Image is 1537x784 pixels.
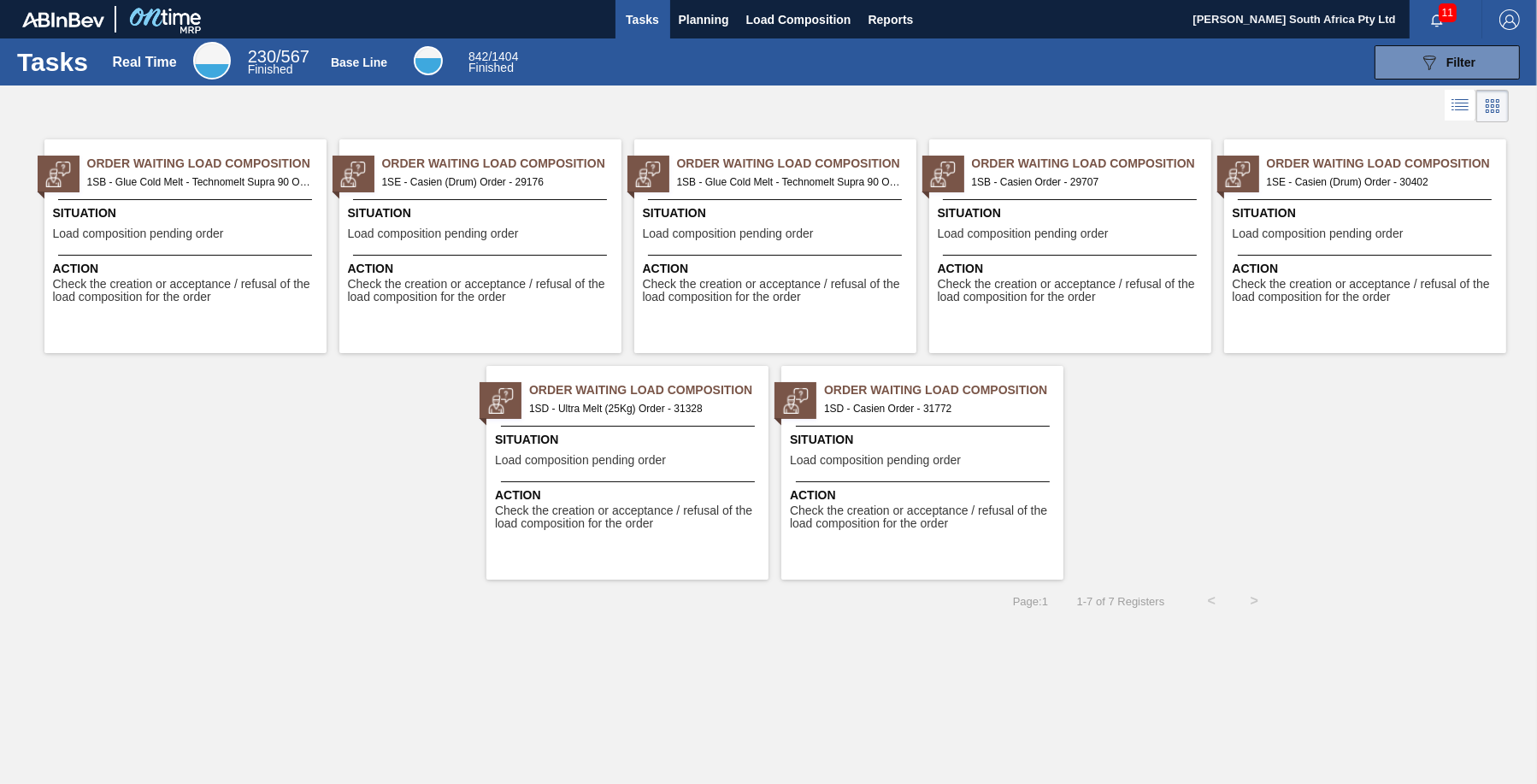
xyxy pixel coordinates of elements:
div: Base Line [414,46,443,75]
span: Check the creation or acceptance / refusal of the load composition for the order [790,504,1059,531]
span: 1SD - Casien Order - 31772 [824,399,1050,418]
span: Check the creation or acceptance / refusal of the load composition for the order [348,278,617,304]
span: Load composition pending order [53,227,224,240]
img: Logout [1499,9,1520,30]
span: Finished [248,62,293,76]
span: Order Waiting Load Composition [824,381,1063,399]
span: Situation [53,204,322,222]
span: Action [1233,260,1502,278]
span: Check the creation or acceptance / refusal of the load composition for the order [495,504,764,531]
span: Reports [869,9,914,30]
span: Order Waiting Load Composition [1267,155,1506,173]
span: Check the creation or acceptance / refusal of the load composition for the order [938,278,1207,304]
span: Order Waiting Load Composition [677,155,916,173]
span: Load composition pending order [348,227,519,240]
span: Situation [1233,204,1502,222]
span: Check the creation or acceptance / refusal of the load composition for the order [643,278,912,304]
span: Check the creation or acceptance / refusal of the load composition for the order [1233,278,1502,304]
span: Load Composition [746,9,851,30]
span: Action [643,260,912,278]
button: Filter [1375,45,1520,80]
img: status [45,162,71,187]
span: Filter [1446,56,1475,69]
span: Tasks [624,9,662,30]
img: status [340,162,366,187]
span: 1SE - Casien (Drum) Order - 30402 [1267,173,1493,192]
span: 1SD - Ultra Melt (25Kg) Order - 31328 [529,399,755,418]
span: Order Waiting Load Composition [87,155,327,173]
img: status [783,388,809,414]
span: Load composition pending order [495,454,666,467]
div: Real Time [193,42,231,80]
span: Order Waiting Load Composition [529,381,768,399]
h1: Tasks [17,52,91,72]
span: Situation [938,204,1207,222]
span: Order Waiting Load Composition [972,155,1211,173]
img: status [488,388,514,414]
span: Action [53,260,322,278]
div: Base Line [468,51,518,74]
span: / 567 [248,47,309,66]
span: Action [495,486,764,504]
img: status [930,162,956,187]
span: / 1404 [468,50,518,63]
span: Page : 1 [1013,595,1048,608]
span: Action [938,260,1207,278]
span: Load composition pending order [1233,227,1404,240]
img: status [1225,162,1251,187]
button: Notifications [1410,8,1464,32]
span: 842 [468,50,488,63]
span: 1SB - Glue Cold Melt - Technomelt Supra 90 Order - 29305 [677,173,903,192]
span: Situation [643,204,912,222]
button: > [1233,580,1275,622]
span: 230 [248,47,276,66]
span: Order Waiting Load Composition [382,155,621,173]
span: Situation [790,431,1059,449]
span: Planning [679,9,729,30]
span: Action [790,486,1059,504]
div: List Vision [1445,90,1476,122]
span: 1SB - Glue Cold Melt - Technomelt Supra 90 Order - 23407 [87,173,313,192]
span: 1SE - Casien (Drum) Order - 29176 [382,173,608,192]
span: Load composition pending order [790,454,961,467]
span: 1SB - Casien Order - 29707 [972,173,1198,192]
span: Situation [348,204,617,222]
span: Check the creation or acceptance / refusal of the load composition for the order [53,278,322,304]
span: 1 - 7 of 7 Registers [1074,595,1164,608]
span: Load composition pending order [938,227,1109,240]
span: Action [348,260,617,278]
button: < [1190,580,1233,622]
span: Finished [468,61,514,74]
div: Real Time [112,55,176,70]
span: 11 [1439,3,1457,22]
span: Load composition pending order [643,227,814,240]
div: Card Vision [1476,90,1509,122]
span: Situation [495,431,764,449]
img: TNhmsLtSVTkK8tSr43FrP2fwEKptu5GPRR3wAAAABJRU5ErkJggg== [22,12,104,27]
div: Real Time [248,50,309,75]
div: Base Line [331,56,387,69]
img: status [635,162,661,187]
